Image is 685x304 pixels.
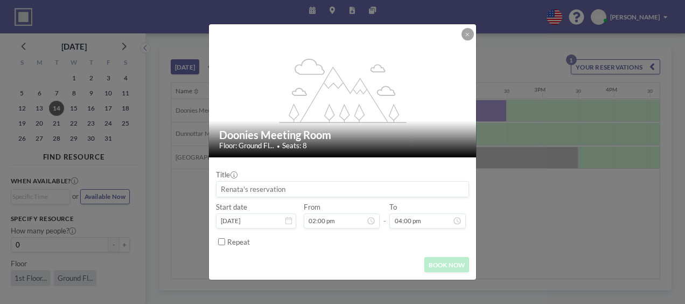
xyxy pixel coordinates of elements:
span: • [277,143,280,149]
span: - [383,206,386,226]
label: From [304,203,320,212]
label: Title [216,170,237,179]
h2: Doonies Meeting Room [219,128,466,142]
label: Start date [216,203,247,212]
label: To [389,203,397,212]
span: Floor: Ground Fl... [219,141,274,150]
label: Repeat [227,238,250,247]
span: Seats: 8 [282,141,307,150]
input: Renata's reservation [216,182,469,197]
button: BOOK NOW [424,257,469,272]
